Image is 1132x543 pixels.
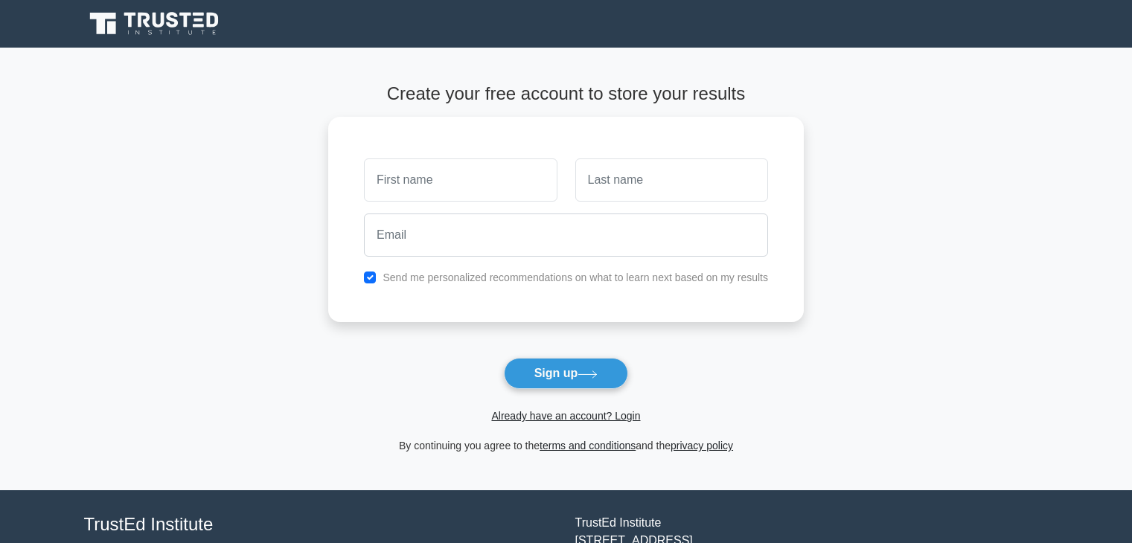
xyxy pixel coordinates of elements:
label: Send me personalized recommendations on what to learn next based on my results [383,271,768,283]
h4: TrustEd Institute [84,514,557,536]
input: Email [364,213,768,257]
input: First name [364,158,557,202]
input: Last name [575,158,768,202]
button: Sign up [504,358,629,389]
h4: Create your free account to store your results [328,83,804,105]
a: privacy policy [671,440,733,452]
div: By continuing you agree to the and the [319,437,813,454]
a: Already have an account? Login [491,410,640,422]
a: terms and conditions [540,440,636,452]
